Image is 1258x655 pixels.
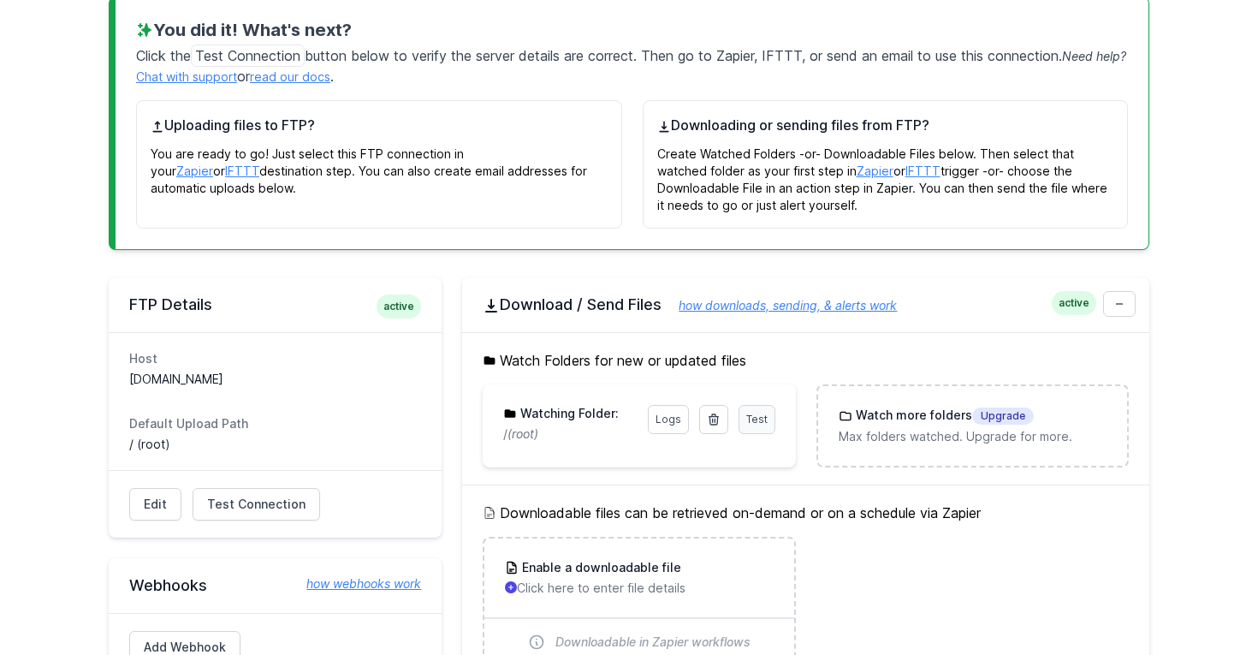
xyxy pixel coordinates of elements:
p: You are ready to go! Just select this FTP connection in your or destination step. You can also cr... [151,135,608,197]
h3: Enable a downloadable file [519,559,681,576]
p: Max folders watched. Upgrade for more. [839,428,1107,445]
a: Logs [648,405,689,434]
h5: Watch Folders for new or updated files [483,350,1129,371]
i: (root) [507,426,538,441]
h2: FTP Details [129,295,421,315]
a: Edit [129,488,181,521]
h4: Uploading files to FTP? [151,115,608,135]
a: Watch more foldersUpgrade Max folders watched. Upgrade for more. [818,386,1127,466]
span: Test [746,413,768,426]
h2: Download / Send Files [483,295,1129,315]
a: Chat with support [136,69,237,84]
dt: Default Upload Path [129,415,421,432]
a: how webhooks work [289,575,421,592]
span: Test Connection [191,45,305,67]
h3: You did it! What's next? [136,18,1128,42]
span: Need help? [1062,49,1126,63]
h3: Watching Folder: [517,405,619,422]
dd: [DOMAIN_NAME] [129,371,421,388]
a: Zapier [176,164,213,178]
a: read our docs [250,69,330,84]
h2: Webhooks [129,575,421,596]
h3: Watch more folders [852,407,1034,425]
p: Create Watched Folders -or- Downloadable Files below. Then select that watched folder as your fir... [657,135,1114,214]
dt: Host [129,350,421,367]
a: Zapier [857,164,893,178]
a: IFTTT [905,164,941,178]
span: Downloadable in Zapier workflows [555,634,751,651]
a: IFTTT [225,164,259,178]
p: / [503,426,637,443]
dd: / (root) [129,436,421,453]
a: Test [739,405,775,434]
span: active [377,295,421,319]
span: Test Connection [207,496,306,513]
iframe: Drift Widget Chat Controller [1172,569,1237,634]
span: active [1052,291,1096,315]
h4: Downloading or sending files from FTP? [657,115,1114,135]
a: how downloads, sending, & alerts work [662,298,897,313]
span: Upgrade [972,408,1034,425]
a: Test Connection [193,488,320,521]
p: Click here to enter file details [505,580,773,597]
p: Click the button below to verify the server details are correct. Then go to Zapier, IFTTT, or sen... [136,42,1128,86]
h5: Downloadable files can be retrieved on-demand or on a schedule via Zapier [483,503,1129,523]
